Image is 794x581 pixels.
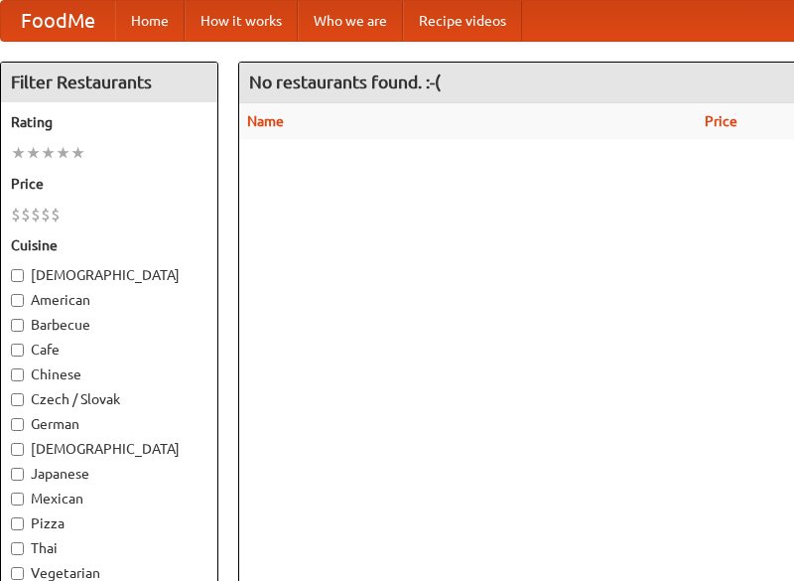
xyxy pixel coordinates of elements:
li: $ [31,204,41,225]
input: [DEMOGRAPHIC_DATA] [11,443,24,456]
label: American [11,290,207,310]
label: [DEMOGRAPHIC_DATA] [11,439,207,459]
input: Japanese [11,468,24,481]
input: Cafe [11,344,24,357]
a: FoodMe [1,1,115,41]
a: How it works [185,1,298,41]
a: Home [115,1,185,41]
input: Mexican [11,493,24,506]
a: Who we are [298,1,403,41]
input: American [11,294,24,307]
label: Japanese [11,464,207,484]
h5: Price [11,174,207,194]
li: ★ [11,142,26,164]
input: Chinese [11,368,24,381]
input: Thai [11,542,24,555]
h4: Filter Restaurants [1,63,217,102]
h5: Cuisine [11,235,207,255]
label: Chinese [11,364,207,384]
label: Cafe [11,340,207,360]
input: Czech / Slovak [11,393,24,406]
input: Barbecue [11,319,24,332]
li: $ [11,204,21,225]
a: Price [705,113,737,129]
input: Vegetarian [11,567,24,580]
li: $ [51,204,61,225]
label: Thai [11,538,207,558]
label: Czech / Slovak [11,389,207,409]
label: Barbecue [11,315,207,335]
li: ★ [26,142,41,164]
li: $ [21,204,31,225]
li: ★ [56,142,70,164]
input: Pizza [11,517,24,530]
li: $ [41,204,51,225]
h5: Rating [11,112,207,132]
li: ★ [70,142,85,164]
a: Recipe videos [403,1,522,41]
li: ★ [41,142,56,164]
label: [DEMOGRAPHIC_DATA] [11,265,207,285]
input: German [11,418,24,431]
label: German [11,414,207,434]
label: Mexican [11,489,207,508]
input: [DEMOGRAPHIC_DATA] [11,269,24,282]
a: Name [247,113,284,129]
ng-pluralize: No restaurants found. :-( [249,73,441,91]
label: Pizza [11,513,207,533]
